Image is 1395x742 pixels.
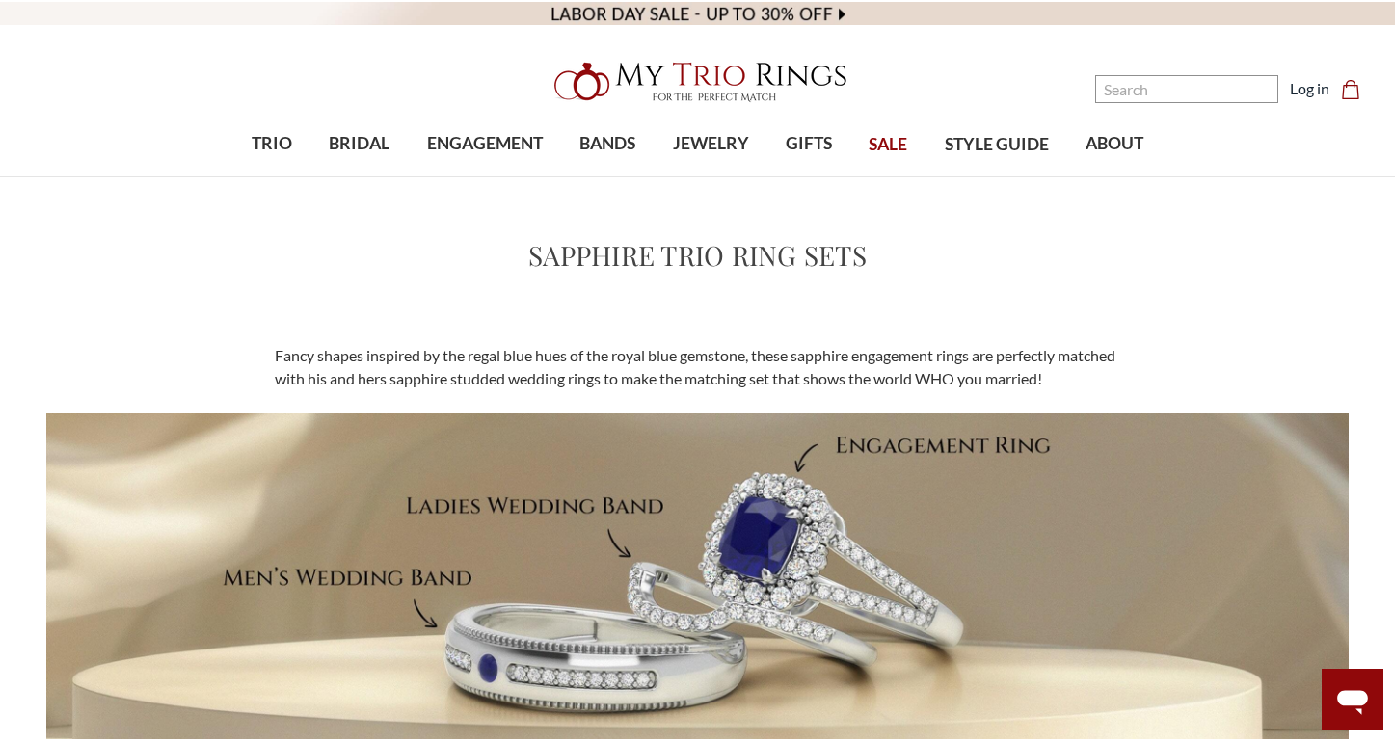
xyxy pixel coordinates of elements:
span: BANDS [579,131,635,156]
input: Search [1095,75,1278,103]
span: JEWELRY [673,131,749,156]
div: Fancy shapes inspired by the regal blue hues of the royal blue gemstone, these sapphire engagemen... [263,344,1132,390]
span: SALE [869,132,907,157]
span: GIFTS [786,131,832,156]
img: SAPPHIRE TRIO RING SETS [46,413,1349,739]
button: submenu toggle [262,175,282,177]
span: TRIO [252,131,292,156]
a: BRIDAL [310,113,408,175]
a: Log in [1290,77,1329,100]
a: My Trio Rings [405,51,991,113]
button: submenu toggle [701,175,720,177]
a: Cart with 0 items [1341,77,1372,100]
a: JEWELRY [654,113,766,175]
svg: cart.cart_preview [1341,80,1360,99]
a: STYLE GUIDE [926,114,1066,176]
button: submenu toggle [475,175,495,177]
img: My Trio Rings [544,51,852,113]
a: BANDS [561,113,654,175]
span: STYLE GUIDE [945,132,1049,157]
span: BRIDAL [329,131,389,156]
a: ENGAGEMENT [409,113,561,175]
a: SALE [850,114,926,176]
a: GIFTS [767,113,850,175]
button: submenu toggle [799,175,818,177]
a: TRIO [233,113,310,175]
button: submenu toggle [598,175,617,177]
span: ENGAGEMENT [427,131,543,156]
button: submenu toggle [350,175,369,177]
h1: Sapphire Trio Ring Sets [528,235,867,276]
